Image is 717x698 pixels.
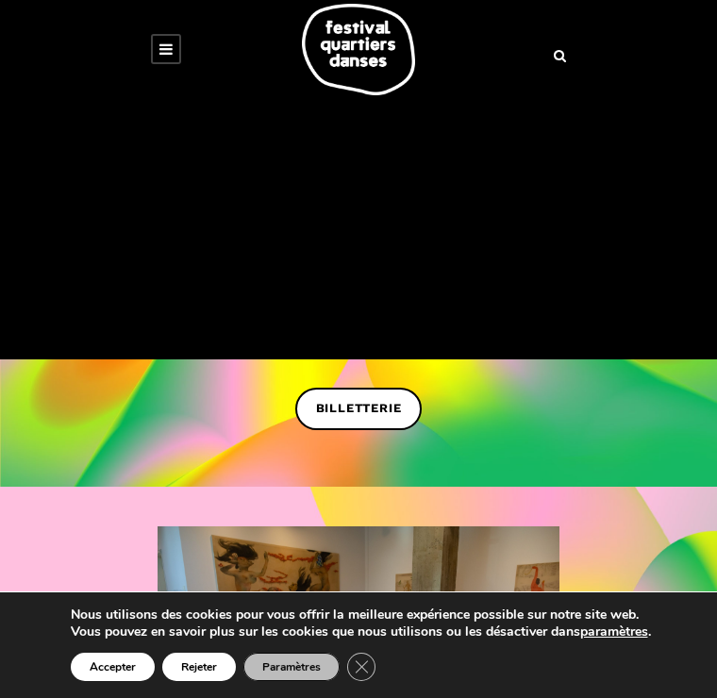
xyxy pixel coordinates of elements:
span: BILLETTERIE [316,399,402,419]
button: Paramètres [243,653,340,681]
button: Rejeter [162,653,236,681]
button: Close GDPR Cookie Banner [347,653,375,681]
p: Nous utilisons des cookies pour vous offrir la meilleure expérience possible sur notre site web. [71,607,651,623]
button: Accepter [71,653,155,681]
img: logo-fqd-med [302,4,415,95]
a: BILLETTERIE [295,388,423,430]
p: Vous pouvez en savoir plus sur les cookies que nous utilisons ou les désactiver dans . [71,623,651,640]
button: paramètres [580,623,648,640]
